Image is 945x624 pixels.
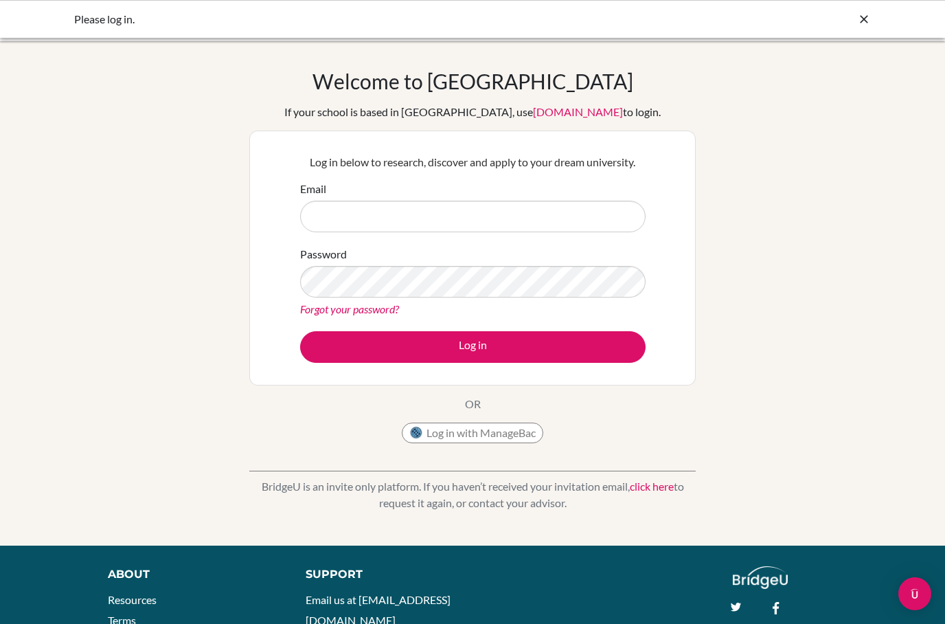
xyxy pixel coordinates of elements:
label: Password [300,246,347,263]
p: Log in below to research, discover and apply to your dream university. [300,154,646,170]
a: Forgot your password? [300,302,399,315]
h1: Welcome to [GEOGRAPHIC_DATA] [312,69,633,93]
button: Log in with ManageBac [402,423,543,443]
a: [DOMAIN_NAME] [533,105,623,118]
div: Please log in. [74,11,665,27]
p: BridgeU is an invite only platform. If you haven’t received your invitation email, to request it ... [249,478,696,511]
div: About [108,566,275,583]
div: If your school is based in [GEOGRAPHIC_DATA], use to login. [284,104,661,120]
button: Log in [300,331,646,363]
div: Open Intercom Messenger [898,577,931,610]
label: Email [300,181,326,197]
img: logo_white@2x-f4f0deed5e89b7ecb1c2cc34c3e3d731f90f0f143d5ea2071677605dd97b5244.png [733,566,788,589]
p: OR [465,396,481,412]
a: click here [630,480,674,493]
div: Support [306,566,459,583]
a: Resources [108,593,157,606]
